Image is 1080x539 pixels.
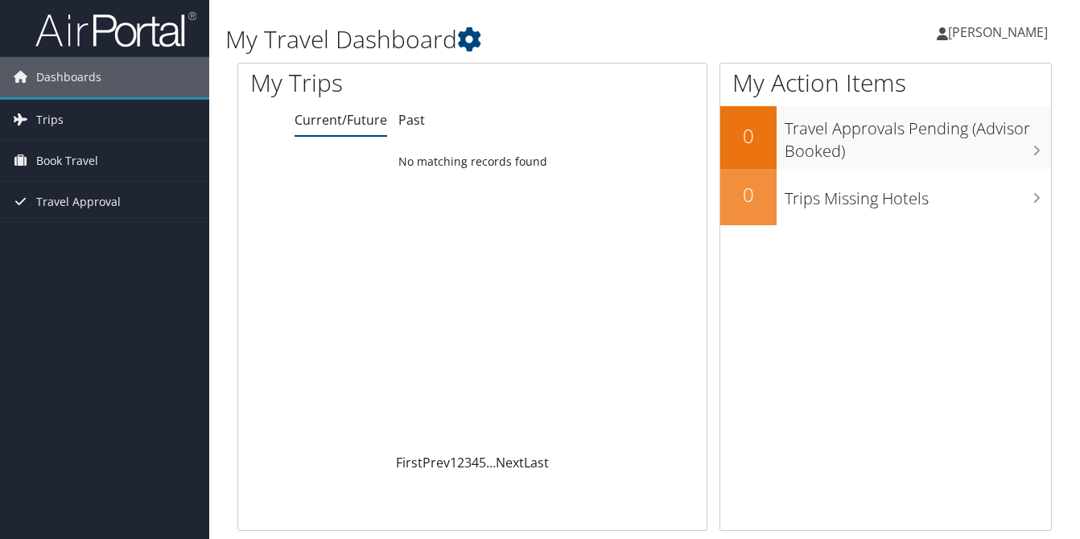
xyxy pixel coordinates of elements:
span: Book Travel [36,141,98,181]
h1: My Travel Dashboard [225,23,785,56]
a: 2 [457,454,464,471]
a: [PERSON_NAME] [937,8,1064,56]
h3: Trips Missing Hotels [785,179,1051,210]
img: airportal-logo.png [35,10,196,48]
a: Next [496,454,524,471]
span: … [486,454,496,471]
h1: My Trips [250,66,500,100]
a: 0Travel Approvals Pending (Advisor Booked) [720,106,1051,168]
a: First [396,454,423,471]
h3: Travel Approvals Pending (Advisor Booked) [785,109,1051,163]
span: Travel Approval [36,182,121,222]
a: 4 [472,454,479,471]
span: [PERSON_NAME] [948,23,1048,41]
a: Last [524,454,549,471]
a: 5 [479,454,486,471]
a: Prev [423,454,450,471]
a: 3 [464,454,472,471]
h2: 0 [720,122,777,150]
a: Current/Future [295,111,387,129]
a: 0Trips Missing Hotels [720,169,1051,225]
span: Trips [36,100,64,140]
h1: My Action Items [720,66,1051,100]
h2: 0 [720,181,777,208]
span: Dashboards [36,57,101,97]
a: 1 [450,454,457,471]
a: Past [398,111,425,129]
td: No matching records found [238,147,707,176]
